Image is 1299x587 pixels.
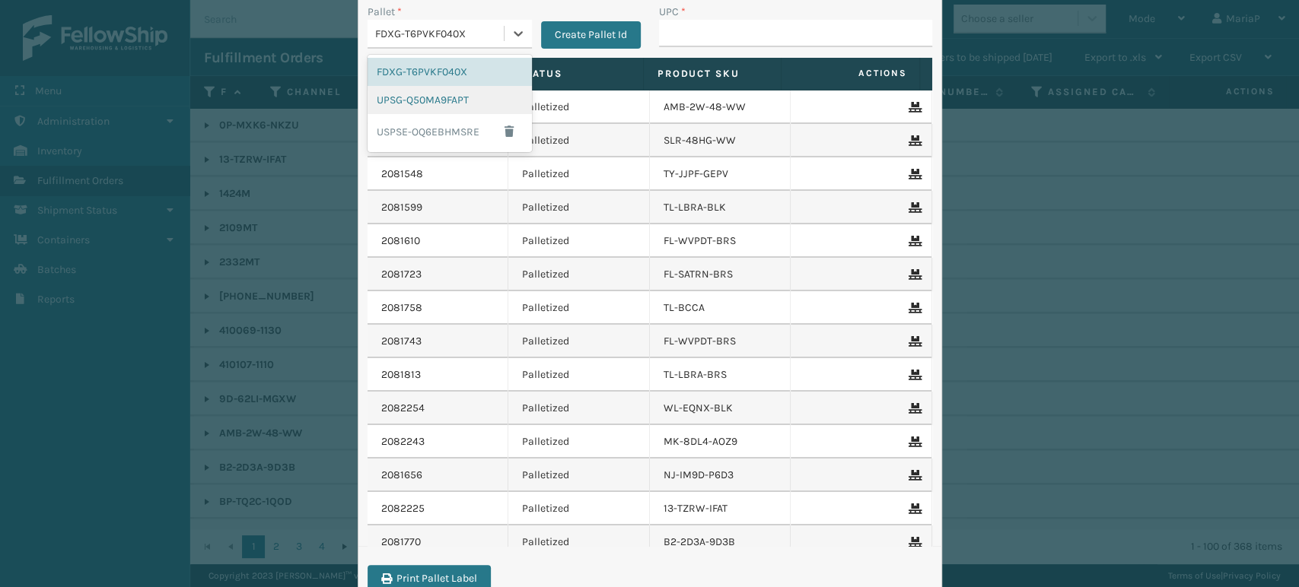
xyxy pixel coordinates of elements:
[519,67,629,81] label: Status
[909,470,918,481] i: Remove From Pallet
[909,436,918,447] i: Remove From Pallet
[381,468,422,483] a: 2081656
[381,334,422,349] a: 2081743
[650,525,791,559] td: B2-2D3A-9D3B
[909,503,918,514] i: Remove From Pallet
[508,325,650,358] td: Palletized
[909,403,918,414] i: Remove From Pallet
[381,200,422,215] a: 2081599
[368,4,402,20] label: Pallet
[381,167,423,182] a: 2081548
[650,392,791,425] td: WL-EQNX-BLK
[650,425,791,458] td: MK-8DL4-AOZ9
[909,202,918,213] i: Remove From Pallet
[650,191,791,224] td: TL-LBRA-BLK
[541,21,641,49] button: Create Pallet Id
[650,325,791,358] td: FL-WVPDT-BRS
[909,370,918,380] i: Remove From Pallet
[508,525,650,559] td: Palletized
[650,492,791,525] td: 13-TZRW-IFAT
[508,90,650,124] td: Palletized
[508,258,650,291] td: Palletized
[381,233,420,249] a: 2081610
[381,535,421,550] a: 2081770
[909,102,918,113] i: Remove From Pallet
[909,135,918,146] i: Remove From Pallet
[381,367,421,382] a: 2081813
[650,358,791,392] td: TL-LBRA-BRS
[909,303,918,313] i: Remove From Pallet
[508,392,650,425] td: Palletized
[786,61,916,86] span: Actions
[381,401,425,416] a: 2082254
[508,191,650,224] td: Palletized
[650,90,791,124] td: AMB-2W-48-WW
[375,26,505,42] div: FDXG-T6PVKF040X
[508,425,650,458] td: Palletized
[650,291,791,325] td: TL-BCCA
[650,258,791,291] td: FL-SATRN-BRS
[508,458,650,492] td: Palletized
[909,169,918,179] i: Remove From Pallet
[508,157,650,191] td: Palletized
[508,358,650,392] td: Palletized
[368,58,532,86] div: FDXG-T6PVKF040X
[368,86,532,114] div: UPSG-Q50MA9FAPT
[381,434,425,449] a: 2082243
[508,291,650,325] td: Palletized
[909,336,918,347] i: Remove From Pallet
[381,501,425,516] a: 2082225
[909,269,918,280] i: Remove From Pallet
[508,492,650,525] td: Palletized
[659,4,686,20] label: UPC
[650,157,791,191] td: TY-JJPF-GEPV
[381,300,422,316] a: 2081758
[909,236,918,246] i: Remove From Pallet
[381,267,422,282] a: 2081723
[368,114,532,149] div: USPSE-OQ6EBHMSRE
[650,124,791,157] td: SLR-48HG-WW
[508,224,650,258] td: Palletized
[650,224,791,258] td: FL-WVPDT-BRS
[657,67,768,81] label: Product SKU
[508,124,650,157] td: Palletized
[909,537,918,547] i: Remove From Pallet
[650,458,791,492] td: NJ-IM9D-P6D3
